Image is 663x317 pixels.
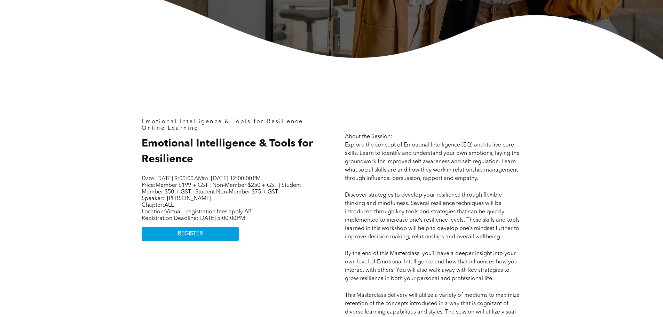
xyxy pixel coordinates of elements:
span: [DATE] 12:00:00 PM [211,176,261,182]
span: Emotional Intelligence & Tools for Resilience [142,119,303,125]
span: REGISTER [178,231,203,237]
a: REGISTER [142,227,239,241]
span: Location: Registration Deadline: [142,209,252,221]
span: ALL [164,203,174,208]
span: Online Learning [142,126,199,131]
span: Speaker: [142,196,164,201]
span: Chapter: [142,203,174,208]
span: Virtual - registration fees apply AB [165,209,252,215]
span: [PERSON_NAME] [167,196,211,201]
span: [DATE] 9:00:00 AM [156,176,203,182]
span: Member $199 + GST | Non-Member $250 + GST | Student Member $50 + GST | Student Non-Member $75 + GST [142,183,301,195]
span: [DATE] 5:00:00 PM [198,216,245,221]
span: Date: to [142,176,208,182]
span: Price: [142,183,301,195]
span: Emotional Intelligence & Tools for Resilience [142,138,313,165]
